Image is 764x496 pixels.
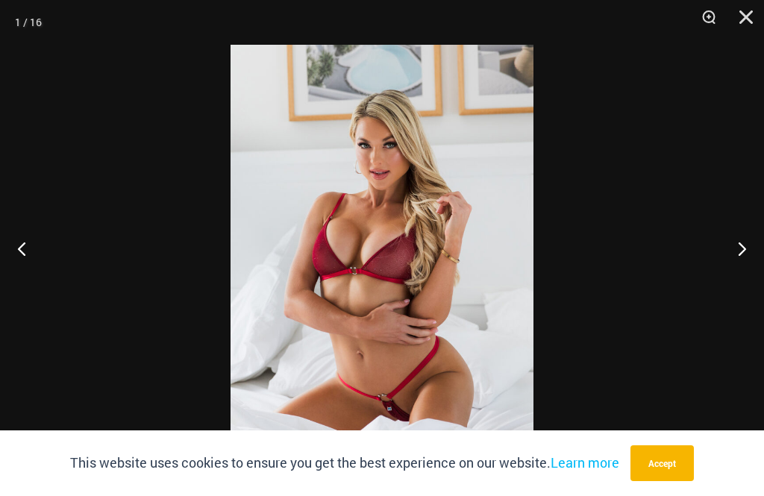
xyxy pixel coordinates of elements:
[70,452,619,474] p: This website uses cookies to ensure you get the best experience on our website.
[15,11,42,34] div: 1 / 16
[630,445,694,481] button: Accept
[551,453,619,471] a: Learn more
[708,211,764,286] button: Next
